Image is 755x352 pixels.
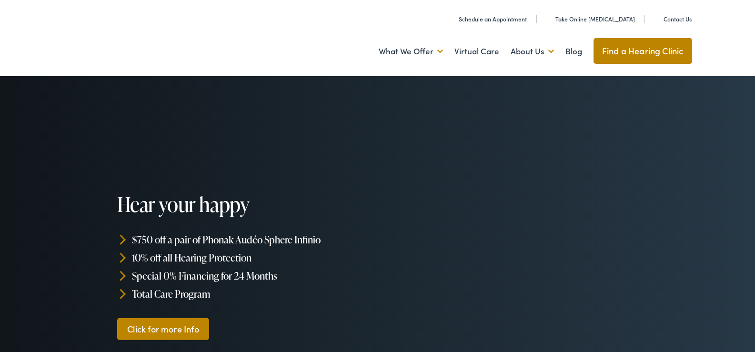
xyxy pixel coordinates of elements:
a: Click for more Info [117,318,210,340]
a: Take Online [MEDICAL_DATA] [545,15,635,23]
img: Mail icon representing email contact with Ohio Hearing in Cincinnati, OH [653,14,660,24]
a: About Us [511,34,554,69]
a: Virtual Care [454,34,499,69]
h1: Hear your happy [117,193,382,215]
li: Total Care Program [117,284,382,302]
a: Schedule an Appointment [448,15,527,23]
a: What We Offer [379,34,443,69]
img: Calendar Icon to schedule a hearing appointment in Cincinnati, OH [448,14,455,24]
li: Special 0% Financing for 24 Months [117,267,382,285]
a: Blog [565,34,582,69]
li: $750 off a pair of Phonak Audéo Sphere Infinio [117,231,382,249]
a: Contact Us [653,15,692,23]
img: Headphones icone to schedule online hearing test in Cincinnati, OH [545,14,552,24]
li: 10% off all Hearing Protection [117,249,382,267]
a: Find a Hearing Clinic [594,38,692,64]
